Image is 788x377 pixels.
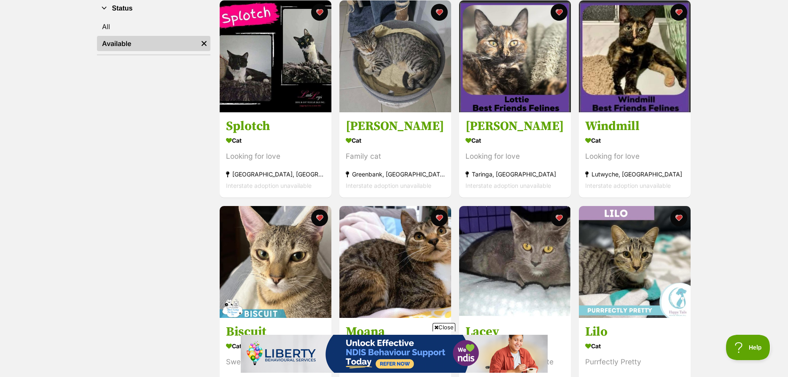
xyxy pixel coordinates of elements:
[585,356,684,368] div: Purrfectly Pretty
[339,112,451,198] a: [PERSON_NAME] Cat Family cat Greenbank, [GEOGRAPHIC_DATA] Interstate adoption unavailable favourite
[551,4,567,21] button: favourite
[465,324,565,340] h3: Lacey
[220,112,331,198] a: Splotch Cat Looking for love [GEOGRAPHIC_DATA], [GEOGRAPHIC_DATA] Interstate adoption unavailable...
[459,0,571,112] img: Lottie
[585,324,684,340] h3: Lilo
[465,151,565,163] div: Looking for love
[431,209,448,226] button: favourite
[346,119,445,135] h3: [PERSON_NAME]
[226,169,325,180] div: [GEOGRAPHIC_DATA], [GEOGRAPHIC_DATA]
[311,209,328,226] button: favourite
[670,209,687,226] button: favourite
[431,4,448,21] button: favourite
[311,4,328,21] button: favourite
[465,169,565,180] div: Taringa, [GEOGRAPHIC_DATA]
[585,340,684,352] div: Cat
[459,112,571,198] a: [PERSON_NAME] Cat Looking for love Taringa, [GEOGRAPHIC_DATA] Interstate adoption unavailable fav...
[585,169,684,180] div: Lutwyche, [GEOGRAPHIC_DATA]
[579,112,691,198] a: Windmill Cat Looking for love Lutwyche, [GEOGRAPHIC_DATA] Interstate adoption unavailable favourite
[226,340,325,352] div: Cat
[339,206,451,318] img: Moana
[579,0,691,112] img: Windmill
[579,206,691,318] img: Lilo
[670,4,687,21] button: favourite
[433,323,455,331] span: Close
[465,340,565,352] div: Cat
[97,17,210,54] div: Status
[465,356,565,368] div: Reserved but affectionate
[459,206,571,318] img: Lacey
[551,209,567,226] button: favourite
[220,206,331,318] img: Biscuit
[346,169,445,180] div: Greenbank, [GEOGRAPHIC_DATA]
[97,19,210,34] a: All
[226,135,325,147] div: Cat
[97,3,210,14] button: Status
[241,335,548,373] iframe: Advertisement
[226,119,325,135] h3: Splotch
[346,324,445,340] h3: Moana
[465,182,551,190] span: Interstate adoption unavailable
[226,324,325,340] h3: Biscuit
[465,119,565,135] h3: [PERSON_NAME]
[726,335,771,360] iframe: Help Scout Beacon - Open
[585,135,684,147] div: Cat
[346,135,445,147] div: Cat
[226,182,312,190] span: Interstate adoption unavailable
[346,151,445,163] div: Family cat
[97,36,198,51] a: Available
[585,151,684,163] div: Looking for love
[585,119,684,135] h3: Windmill
[220,0,331,112] img: Splotch
[226,356,325,368] div: Sweet As Biscuit
[585,182,671,190] span: Interstate adoption unavailable
[198,36,210,51] a: Remove filter
[346,182,431,190] span: Interstate adoption unavailable
[339,0,451,112] img: Frankie
[465,135,565,147] div: Cat
[226,151,325,163] div: Looking for love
